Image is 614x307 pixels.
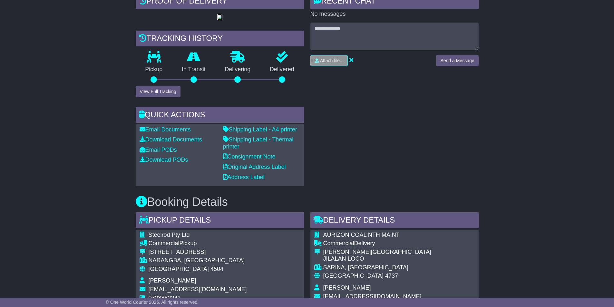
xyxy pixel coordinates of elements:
div: Quick Actions [136,107,304,124]
div: Delivery [323,240,431,247]
div: SARINA, [GEOGRAPHIC_DATA] [323,264,431,271]
button: View Full Tracking [136,86,180,97]
div: Pickup [149,240,247,247]
button: Send a Message [436,55,478,66]
a: Address Label [223,174,265,180]
span: 4737 [385,273,398,279]
div: [PERSON_NAME][GEOGRAPHIC_DATA] [323,249,431,256]
div: [STREET_ADDRESS] [149,249,247,256]
p: Delivering [215,66,260,73]
span: AURIZON COAL NTH MAINT [323,232,400,238]
div: JILALAN LOCO [323,255,431,263]
div: NARANGBA, [GEOGRAPHIC_DATA] [149,257,247,264]
a: Email Documents [140,126,191,133]
span: [EMAIL_ADDRESS][DOMAIN_NAME] [149,286,247,293]
span: 4504 [210,266,223,272]
p: Delivered [260,66,304,73]
a: Email PODs [140,147,177,153]
span: 0738882341 [149,295,181,301]
span: [GEOGRAPHIC_DATA] [149,266,209,272]
div: Delivery Details [310,212,479,230]
p: No messages [310,11,479,18]
a: Original Address Label [223,164,286,170]
a: Consignment Note [223,153,276,160]
span: [PERSON_NAME] [323,284,371,291]
span: Commercial [323,240,354,246]
a: Shipping Label - Thermal printer [223,136,294,150]
span: [GEOGRAPHIC_DATA] [323,273,384,279]
p: Pickup [136,66,172,73]
span: [EMAIL_ADDRESS][DOMAIN_NAME] [323,293,422,300]
span: Commercial [149,240,180,246]
img: GetPodImage [217,15,222,20]
a: Download Documents [140,136,202,143]
h3: Booking Details [136,196,479,208]
span: © One World Courier 2025. All rights reserved. [106,300,199,305]
div: Pickup Details [136,212,304,230]
span: [PERSON_NAME] [149,277,196,284]
a: Shipping Label - A4 printer [223,126,297,133]
a: Download PODs [140,157,188,163]
span: Steelrod Pty Ltd [149,232,190,238]
div: Tracking history [136,31,304,48]
p: In Transit [172,66,215,73]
